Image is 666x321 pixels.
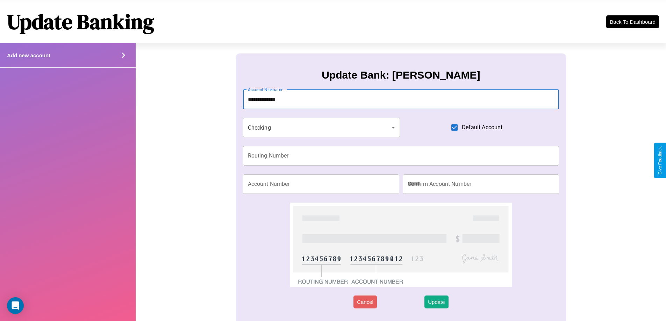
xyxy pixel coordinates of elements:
h1: Update Banking [7,7,154,36]
label: Account Nickname [248,87,284,93]
img: check [290,203,511,287]
div: Checking [243,118,400,137]
div: Open Intercom Messenger [7,297,24,314]
button: Cancel [353,296,377,308]
h3: Update Bank: [PERSON_NAME] [322,69,480,81]
button: Update [424,296,448,308]
div: Give Feedback [658,146,663,175]
button: Back To Dashboard [606,15,659,28]
span: Default Account [462,123,502,132]
h4: Add new account [7,52,50,58]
